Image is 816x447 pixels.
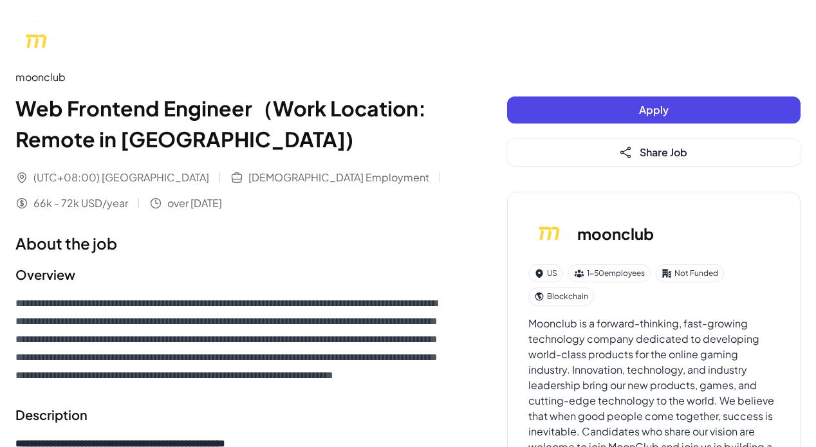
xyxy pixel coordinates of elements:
[15,21,57,62] img: mo
[640,145,687,159] span: Share Job
[167,196,222,211] span: over [DATE]
[528,213,570,254] img: mo
[528,264,563,282] div: US
[577,222,654,245] h3: moonclub
[15,69,456,85] div: moonclub
[568,264,651,282] div: 1-50 employees
[15,232,456,255] h1: About the job
[15,265,456,284] h2: Overview
[528,287,594,306] div: Blockchain
[33,196,128,211] span: 66k - 72k USD/year
[639,103,669,116] span: Apply
[656,264,724,282] div: Not Funded
[507,96,801,123] button: Apply
[33,170,209,185] span: (UTC+08:00) [GEOGRAPHIC_DATA]
[15,405,456,424] h2: Description
[15,93,456,154] h1: Web Frontend Engineer（Work Location: Remote in [GEOGRAPHIC_DATA])
[507,139,801,166] button: Share Job
[248,170,429,185] span: [DEMOGRAPHIC_DATA] Employment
